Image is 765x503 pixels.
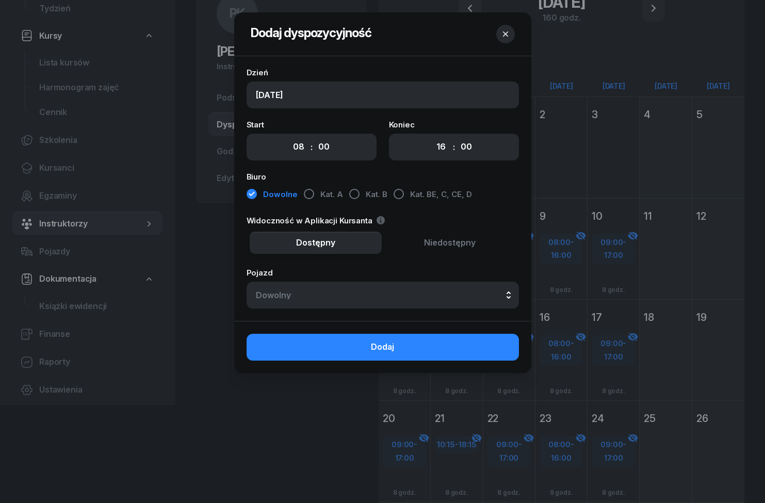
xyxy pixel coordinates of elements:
span: Dostępny [296,236,335,250]
button: Kat. A [304,186,343,204]
span: Dowolne [263,188,298,201]
button: Kat. B [349,186,387,204]
button: Niedostępny [384,232,516,254]
span: Kat. B [366,188,387,201]
span: Dodaj dyspozycyjność [251,25,371,40]
span: Niedostępny [424,236,476,250]
button: Kat. BE, C, CE, D [394,186,472,204]
button: Dowolne [247,186,298,204]
button: Dowolny [247,282,519,309]
button: Dodaj [247,334,519,361]
button: Dostępny [250,232,382,254]
div: : [453,141,455,153]
span: Dodaj [371,340,394,354]
div: : [311,141,313,153]
div: Dowolny [256,291,291,299]
span: Kat. BE, C, CE, D [410,188,472,201]
label: Widoczność w Aplikacji Kursanta [247,217,519,224]
span: Kat. A [320,188,343,201]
